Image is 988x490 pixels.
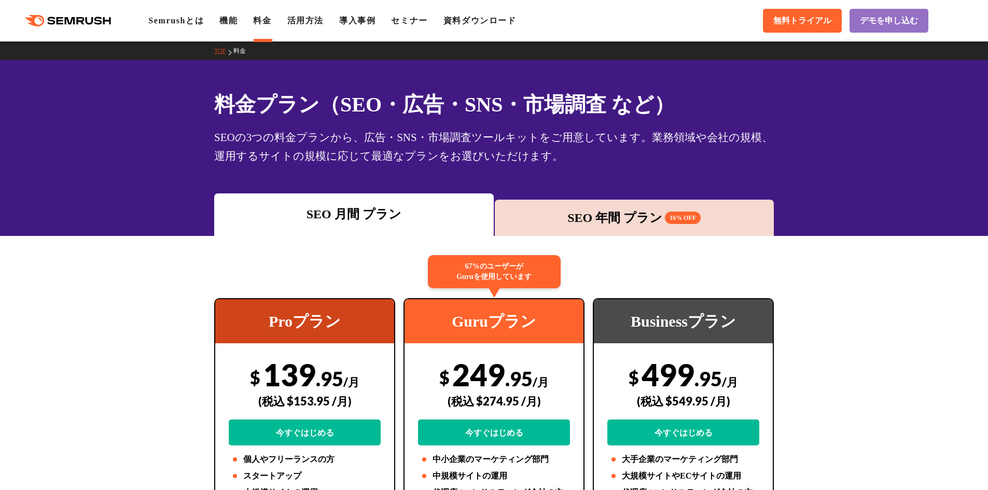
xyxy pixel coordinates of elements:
span: .95 [316,367,343,390]
a: 料金 [253,16,271,25]
a: デモを申し込む [850,9,928,33]
div: (税込 $549.95 /月) [607,383,759,419]
div: 249 [418,356,570,445]
div: SEOの3つの料金プランから、広告・SNS・市場調査ツールキットをご用意しています。業務領域や会社の規模、運用するサイトの規模に応じて最適なプランをお選びいただけます。 [214,128,774,165]
a: 導入事例 [339,16,375,25]
a: TOP [214,47,233,54]
div: (税込 $153.95 /月) [229,383,381,419]
div: SEO 月間 プラン [219,205,489,223]
a: セミナー [391,16,427,25]
div: 139 [229,356,381,445]
span: /月 [722,375,738,389]
div: 499 [607,356,759,445]
div: SEO 年間 プラン [500,208,769,227]
div: Guruプラン [405,299,583,343]
a: 無料トライアル [763,9,842,33]
a: 今すぐはじめる [418,419,570,445]
span: /月 [343,375,359,389]
div: Businessプラン [594,299,773,343]
li: 中小企業のマーケティング部門 [418,453,570,466]
a: 機能 [219,16,238,25]
li: 中規模サイトの運用 [418,470,570,482]
li: 大手企業のマーケティング部門 [607,453,759,466]
span: $ [629,367,639,388]
a: 今すぐはじめる [607,419,759,445]
li: スタートアップ [229,470,381,482]
a: 活用方法 [287,16,324,25]
li: 大規模サイトやECサイトの運用 [607,470,759,482]
span: 無料トライアル [773,16,831,26]
a: 今すぐはじめる [229,419,381,445]
div: Proプラン [215,299,394,343]
span: $ [250,367,260,388]
div: 67%のユーザーが Guruを使用しています [428,255,561,288]
div: (税込 $274.95 /月) [418,383,570,419]
span: デモを申し込む [860,16,918,26]
span: $ [439,367,450,388]
span: /月 [533,375,549,389]
a: 資料ダウンロード [443,16,517,25]
h1: 料金プラン（SEO・広告・SNS・市場調査 など） [214,89,774,120]
li: 個人やフリーランスの方 [229,453,381,466]
span: .95 [694,367,722,390]
a: 料金 [233,47,254,54]
span: 16% OFF [665,212,701,224]
span: .95 [505,367,533,390]
a: Semrushとは [148,16,204,25]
